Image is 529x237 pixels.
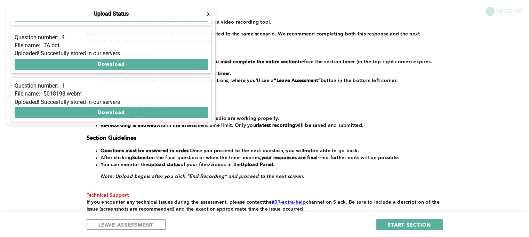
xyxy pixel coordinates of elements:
p: File name: [15,42,40,49]
strong: Submit [132,155,149,160]
h4: Upload Status [94,11,129,17]
strong: “Leave Assessment” [274,78,321,83]
strong: Questions must be answered in order. [101,148,190,153]
em: Note: Upload begins after you click “End Recording” and proceed to the next screen. [101,174,304,179]
span: If you encounter any technical issues during the assessment, please contact [87,200,264,205]
button: Show Uploads [7,7,68,18]
a: #03-extra-help [272,200,306,205]
button: x [205,10,212,17]
li: Once you proceed to the next question, you will be able to go back. [101,147,440,154]
li: After clicking on the final question or when the timer expires, —no further edits will be possible. [101,154,440,161]
strong: latest recording [258,123,295,128]
li: within the assessment time limit. Only your will be saved and submitted. [101,122,440,129]
li: to ensure both video and audio are working properly. [101,115,440,122]
li: You can monitor the of your files/videos in the [101,161,440,168]
span: START SECTION [388,221,431,228]
strong: Re-recording is allowed [101,123,157,128]
h3: Video Response Instructions [87,103,440,109]
li: You can only pause your assessment between sections, where you'll see a button in the bottom left... [101,77,440,84]
strong: Upload Panel. [241,162,274,167]
p: 4 [62,34,65,41]
strong: upload status [148,162,180,167]
button: LEAVE ASSESSMENT [87,219,166,230]
button: Download [15,59,208,70]
span: 00:30:00 [496,7,522,15]
button: START SECTION [376,219,442,230]
span: Technical Support [87,193,129,198]
button: Download [15,107,208,118]
p: the channel on Slack [87,199,440,213]
div: Uploaded! Succesfully stored in our servers [15,99,208,105]
h3: Section Guidelines [87,135,440,142]
p: 5018198.webm [43,91,82,97]
p: 1 [62,83,65,89]
p: before the section timer (in the top right corner) expires. [87,58,440,65]
span: LEAVE ASSESSMENT [98,221,154,228]
div: Uploaded! Succesfully stored in our servers [15,50,208,57]
p: File name: [15,91,40,97]
strong: not [304,148,312,153]
p: Question number: [15,34,58,41]
p: This question and the following question are related to the same scenario. We recommend completin... [87,31,440,44]
p: TA.odt [43,42,59,49]
strong: your responses are final [262,155,318,160]
p: Question number: [15,83,58,89]
span: . Be sure to include a description of the issue (screenshots are recommended) and the exact or ap... [87,200,441,212]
